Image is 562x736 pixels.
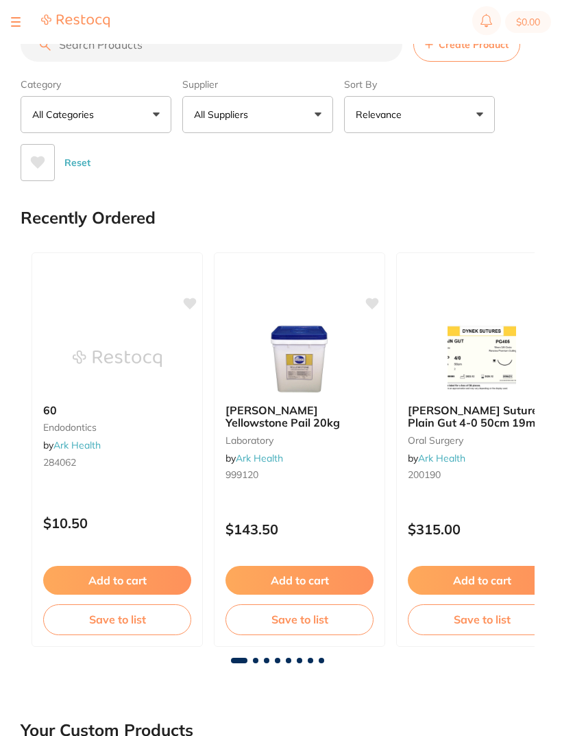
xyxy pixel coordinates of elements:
[225,521,374,537] p: $143.50
[344,78,495,91] label: Sort By
[43,439,101,451] span: by
[225,452,283,464] span: by
[408,604,556,634] button: Save to list
[21,96,171,133] button: All Categories
[437,324,526,393] img: Dynek Sutures Plain Gut 4-0 50cm 19mm 3/8 Circle R/C-P (PG405) - BX36
[43,604,191,634] button: Save to list
[225,404,374,429] b: Ainsworth Yellowstone Pail 20kg
[356,108,407,121] p: Relevance
[21,209,156,228] h2: Recently Ordered
[194,108,254,121] p: All Suppliers
[43,457,191,468] small: 284062
[408,521,556,537] p: $315.00
[255,324,344,393] img: Ainsworth Yellowstone Pail 20kg
[225,469,374,480] small: 999120
[53,439,101,451] a: Ark Health
[225,435,374,446] small: laboratory
[408,452,465,464] span: by
[439,39,509,50] span: Create Product
[60,144,95,181] button: Reset
[21,27,402,62] input: Search Products
[32,108,99,121] p: All Categories
[408,469,556,480] small: 200190
[73,324,162,393] img: 60
[43,404,191,416] b: 60
[225,604,374,634] button: Save to list
[408,404,556,429] b: Dynek Sutures Plain Gut 4-0 50cm 19mm 3/8 Circle R/C-P (PG405) - BX36
[505,11,551,33] button: $0.00
[41,14,110,28] img: Restocq Logo
[182,78,333,91] label: Supplier
[43,566,191,595] button: Add to cart
[182,96,333,133] button: All Suppliers
[236,452,283,464] a: Ark Health
[225,566,374,595] button: Add to cart
[43,515,191,531] p: $10.50
[418,452,465,464] a: Ark Health
[21,78,171,91] label: Category
[413,27,520,62] button: Create Product
[41,14,110,30] a: Restocq Logo
[408,435,556,446] small: oral surgery
[344,96,495,133] button: Relevance
[43,422,191,433] small: endodontics
[408,566,556,595] button: Add to cart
